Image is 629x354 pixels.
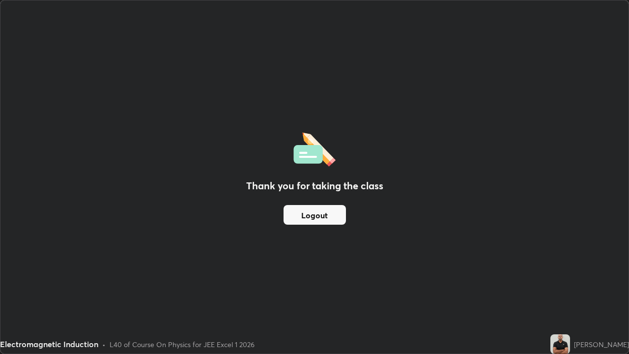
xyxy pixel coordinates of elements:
div: • [102,339,106,350]
img: offlineFeedback.1438e8b3.svg [293,129,336,167]
div: [PERSON_NAME] [574,339,629,350]
h2: Thank you for taking the class [246,178,383,193]
div: L40 of Course On Physics for JEE Excel 1 2026 [110,339,255,350]
img: a183ceb4c4e046f7af72081f627da574.jpg [550,334,570,354]
button: Logout [284,205,346,225]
